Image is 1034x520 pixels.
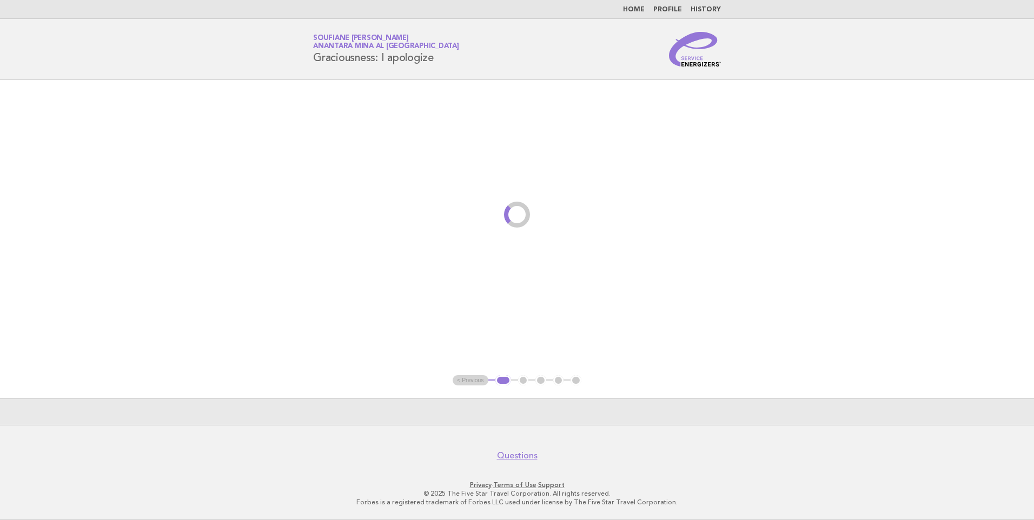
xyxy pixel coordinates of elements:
a: Soufiane [PERSON_NAME]Anantara Mina al [GEOGRAPHIC_DATA] [313,35,459,50]
span: Anantara Mina al [GEOGRAPHIC_DATA] [313,43,459,50]
a: Support [538,481,565,489]
a: History [691,6,721,13]
h1: Graciousness: I apologize [313,35,459,63]
a: Terms of Use [493,481,536,489]
a: Privacy [470,481,492,489]
p: · · [186,481,848,489]
a: Home [623,6,645,13]
a: Profile [653,6,682,13]
p: Forbes is a registered trademark of Forbes LLC used under license by The Five Star Travel Corpora... [186,498,848,506]
p: © 2025 The Five Star Travel Corporation. All rights reserved. [186,489,848,498]
img: Service Energizers [669,32,721,66]
a: Questions [497,450,538,461]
